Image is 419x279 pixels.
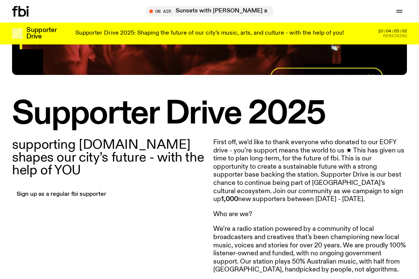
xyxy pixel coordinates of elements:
p: First off, we’d like to thank everyone who donated to our EOFY drive - you’re support means the w... [213,139,407,204]
span: 10:04:05:02 [378,29,407,33]
p: Supporter Drive 2025: Shaping the future of our city’s music, arts, and culture - with the help o... [75,30,344,37]
button: On AirSunsets with [PERSON_NAME] and [PERSON_NAME] [145,6,274,17]
p: Who are we? [213,210,407,219]
h1: Supporter Drive 2025 [12,99,407,130]
span: Remaining [383,34,407,38]
a: Sign up as a regular fbi supporter [12,189,111,200]
p: supporting [DOMAIN_NAME] shapes our city’s future - with the help of YOU [12,139,206,177]
p: We’re a radio station powered by a community of local broadcasters and creatives that’s been cham... [213,225,407,274]
strong: 1,000 [221,196,238,203]
h3: Supporter Drive [26,27,57,40]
